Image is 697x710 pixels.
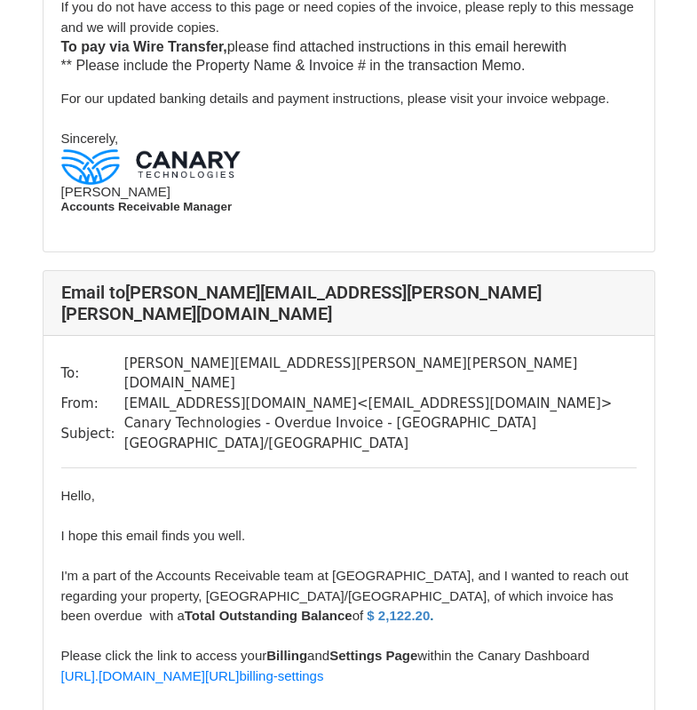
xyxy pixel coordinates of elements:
[61,648,590,663] span: Please click the link to access your and within the Canary Dashboard
[61,39,227,54] strong: To pay via Wire Transfer,
[61,488,95,503] span: Hello,
[61,668,324,683] a: [URL].[DOMAIN_NAME][URL]billing-settings
[608,625,697,710] iframe: Chat Widget
[124,394,637,414] td: [EMAIL_ADDRESS][DOMAIN_NAME] < [EMAIL_ADDRESS][DOMAIN_NAME] >
[61,39,567,54] span: please find attached instructions in this email herewith
[61,58,526,73] span: ** Please include the Property Name & Invoice # in the transaction Memo.
[61,568,629,623] span: I'm a part of the Accounts Receivable team at [GEOGRAPHIC_DATA], and I wanted to reach out regard...
[61,91,610,106] span: For our updated banking details and payment instructions, please visit your invoice webpage.
[61,413,124,453] td: Subject:
[124,413,637,453] td: Canary Technologies - Overdue Invoice - [GEOGRAPHIC_DATA] [GEOGRAPHIC_DATA]/[GEOGRAPHIC_DATA]
[61,184,170,199] span: [PERSON_NAME]
[329,648,417,663] b: Settings Page
[61,282,637,324] h4: Email to [PERSON_NAME][EMAIL_ADDRESS][PERSON_NAME][PERSON_NAME][DOMAIN_NAME]
[430,608,433,623] span: .
[61,354,124,394] td: To:
[61,149,241,185] img: c29b55174a6d10e35b8ed12ea38c4a16ab5ad042.png
[61,528,246,543] span: I hope this email finds you well.
[185,608,352,623] b: Total Outstanding Balance
[367,608,430,623] b: $ 2,122.20
[61,394,124,414] td: From:
[61,131,119,146] span: Sincerely,
[124,354,637,394] td: [PERSON_NAME][EMAIL_ADDRESS][PERSON_NAME][PERSON_NAME][DOMAIN_NAME]
[266,648,307,663] b: Billing
[61,200,233,213] span: Accounts Receivable Manager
